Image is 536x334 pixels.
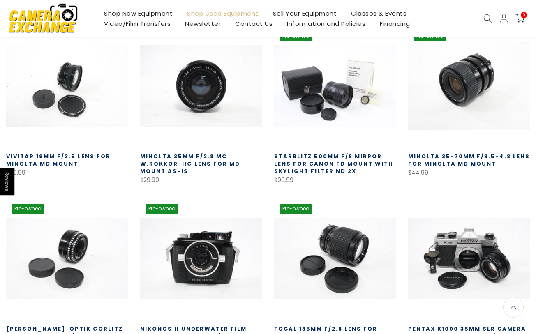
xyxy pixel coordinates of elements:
a: Sell Your Equipment [266,8,344,18]
a: Information and Policies [280,18,373,29]
a: Vivitar 19mm f/3.5 Lens for Minolta MD Mount [6,152,111,168]
a: Shop New Equipment [97,8,180,18]
a: Back to the top [503,297,524,318]
a: Shop Used Equipment [180,8,266,18]
a: Financing [373,18,418,29]
a: Newsletter [178,18,228,29]
a: Video/Film Transfers [97,18,178,29]
span: 0 [521,12,527,18]
div: $29.99 [140,175,262,185]
a: Starblitz 500mm f/8 Mirror Lens for Canon FD Mount with Skylight Filter ND 2x [274,152,393,175]
div: $99.99 [6,168,128,178]
a: Classes & Events [344,8,414,18]
a: Contact Us [228,18,280,29]
a: Minolta 35mm f/2.8 MC W.Rokkor-HG Lens for MD Mount AS-IS [140,152,240,175]
a: 0 [515,14,524,23]
div: $99.99 [274,175,396,185]
div: $44.99 [408,168,530,178]
a: Minolta 35-70mm f/3.5-4.8 Lens for Minolta MD Mount [408,152,530,168]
